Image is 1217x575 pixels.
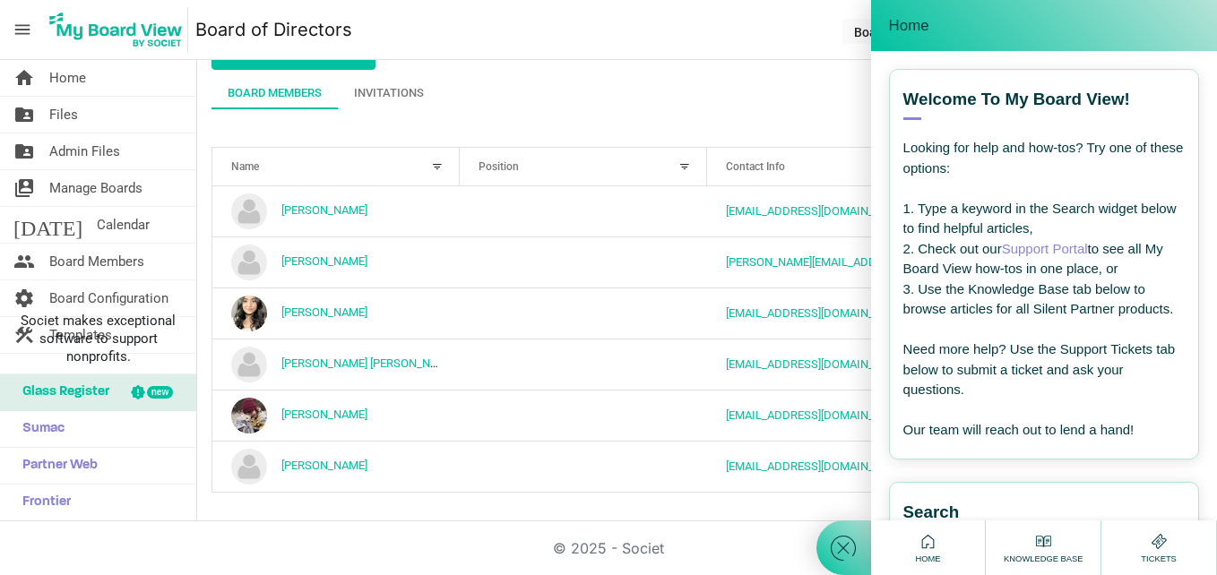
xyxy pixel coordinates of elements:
[281,203,367,217] a: [PERSON_NAME]
[911,530,945,565] div: Home
[707,186,1053,236] td: alan_pippy88@hotmail.com is template cell column header Contact Info
[707,236,1053,287] td: audra@hrideahub.com is template cell column header Contact Info
[553,539,664,557] a: © 2025 - Societ
[707,339,1053,390] td: heather@imperialtheatre.ca is template cell column header Contact Info
[212,236,460,287] td: Audra McCreesh is template cell column header Name
[707,441,1053,492] td: robertjhowlett@outlook.com is template cell column header Contact Info
[1002,241,1088,256] a: Support Portal
[354,84,424,102] div: Invitations
[911,553,945,565] span: Home
[49,60,86,96] span: Home
[147,386,173,399] div: new
[460,441,707,492] td: column header Position
[460,236,707,287] td: column header Position
[903,339,1185,400] div: Need more help? Use the Support Tickets tab below to submit a ticket and ask your questions.
[13,60,35,96] span: home
[13,133,35,169] span: folder_shared
[212,186,460,236] td: Alan Pippy is template cell column header Name
[726,160,785,173] span: Contact Info
[212,287,460,339] td: Ditsha Fairuz is template cell column header Name
[212,441,460,492] td: Robert Howlett is template cell column header Name
[231,347,267,382] img: no-profile-picture.svg
[903,138,1185,178] div: Looking for help and how-tos? Try one of these options:
[13,485,71,520] span: Frontier
[5,13,39,47] span: menu
[903,199,1185,239] div: 1. Type a keyword in the Search widget below to find helpful articles,
[460,339,707,390] td: column header Position
[44,7,195,52] a: My Board View Logo
[726,306,908,320] a: [EMAIL_ADDRESS][DOMAIN_NAME]
[231,398,267,433] img: a6ah0srXjuZ-12Q8q2R8a_YFlpLfa_R6DrblpP7LWhseZaehaIZtCsKbqyqjCVmcIyzz-CnSwFS6VEpFR7BkWg_thumb.png
[231,296,267,331] img: QhViuRjjbLGsYfSISLR-tr4Rxxi0Fv_tlt-T23NTfBULG3JzrpqZvCQftucg97POZwK-8bcXibYDhP0qO_gShw_thumb.png
[49,170,142,206] span: Manage Boards
[281,459,367,472] a: [PERSON_NAME]
[44,7,188,52] img: My Board View Logo
[903,420,1185,441] div: Our team will reach out to lend a hand!
[212,390,460,441] td: Jacquelyn Miccolis is template cell column header Name
[707,390,1053,441] td: info@creativecommunityimpact.ca is template cell column header Contact Info
[231,245,267,280] img: no-profile-picture.svg
[281,356,456,370] a: [PERSON_NAME] [PERSON_NAME]
[726,255,994,269] a: [PERSON_NAME][EMAIL_ADDRESS][DOMAIN_NAME]
[903,88,1185,120] div: Welcome to My Board View!
[13,170,35,206] span: switch_account
[707,287,1053,339] td: ditsha_fairuz9@outlook.com is template cell column header Contact Info
[212,339,460,390] td: Heather White Brittain is template cell column header Name
[195,12,352,47] a: Board of Directors
[999,530,1087,565] div: Knowledge Base
[1136,530,1181,565] div: Tickets
[726,357,908,371] a: [EMAIL_ADDRESS][DOMAIN_NAME]
[889,17,929,35] span: Home
[231,193,267,229] img: no-profile-picture.svg
[460,186,707,236] td: column header Position
[49,280,168,316] span: Board Configuration
[13,448,98,484] span: Partner Web
[726,459,908,473] a: [EMAIL_ADDRESS][DOMAIN_NAME]
[13,280,35,316] span: settings
[1136,553,1181,565] span: Tickets
[726,204,908,218] a: [EMAIL_ADDRESS][DOMAIN_NAME]
[460,390,707,441] td: column header Position
[13,207,82,243] span: [DATE]
[726,408,908,422] a: [EMAIL_ADDRESS][DOMAIN_NAME]
[211,77,1203,109] div: tab-header
[281,254,367,268] a: [PERSON_NAME]
[49,244,144,279] span: Board Members
[460,287,707,339] td: column header Position
[903,501,960,524] span: Search
[999,553,1087,565] span: Knowledge Base
[231,160,259,173] span: Name
[903,239,1185,279] div: 2. Check out our to see all My Board View how-tos in one place, or
[97,207,150,243] span: Calendar
[231,449,267,485] img: no-profile-picture.svg
[903,279,1185,320] div: 3. Use the Knowledge Base tab below to browse articles for all Silent Partner products.
[13,97,35,133] span: folder_shared
[228,84,322,102] div: Board Members
[13,244,35,279] span: people
[49,133,120,169] span: Admin Files
[13,411,65,447] span: Sumac
[479,160,519,173] span: Position
[49,97,78,133] span: Files
[281,305,367,319] a: [PERSON_NAME]
[281,408,367,421] a: [PERSON_NAME]
[8,312,188,365] span: Societ makes exceptional software to support nonprofits.
[13,374,109,410] span: Glass Register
